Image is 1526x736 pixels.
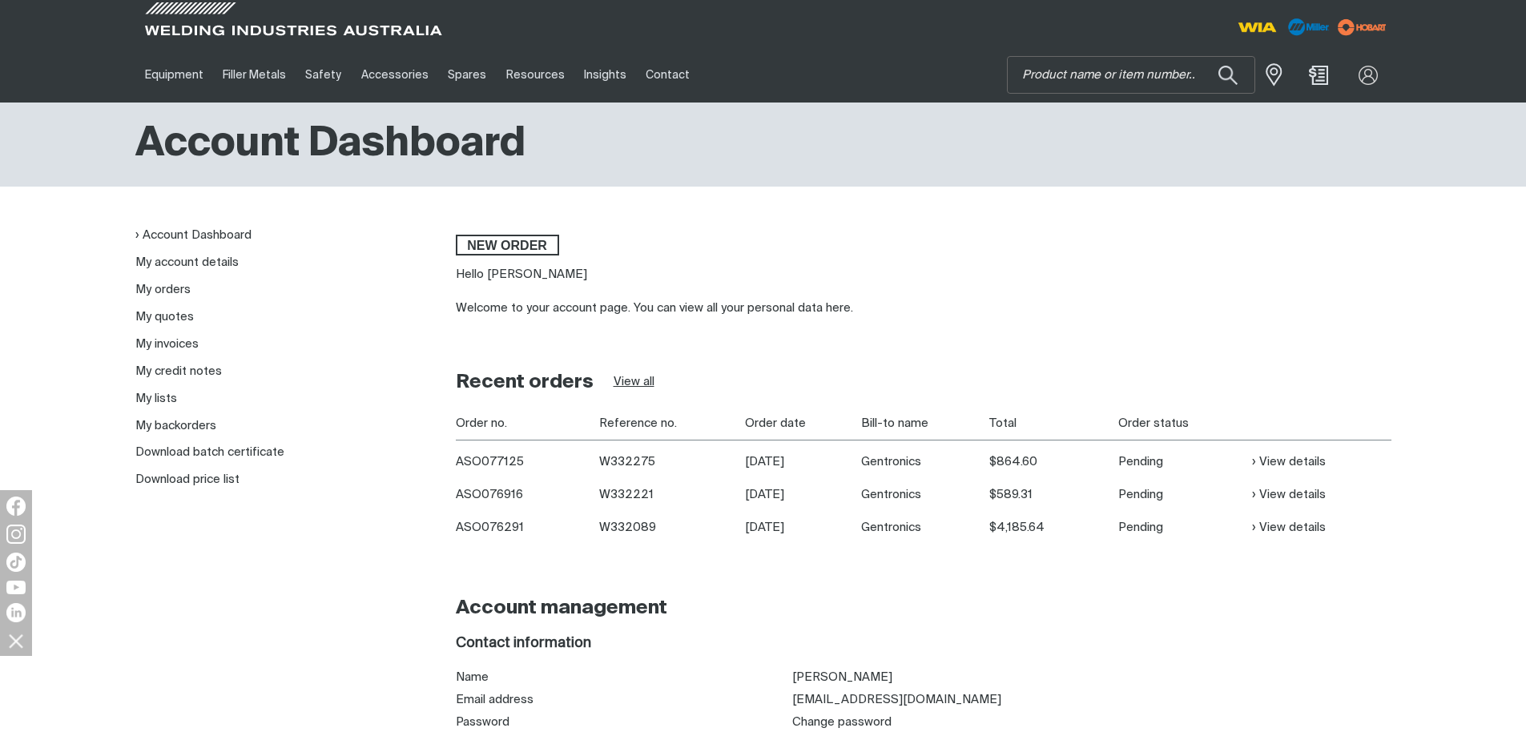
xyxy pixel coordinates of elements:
[135,284,191,296] a: My orders
[456,596,1391,621] h2: Account management
[6,497,26,516] img: Facebook
[296,47,351,103] a: Safety
[599,440,746,479] td: W332275
[1008,57,1254,93] input: Product name or item number...
[456,235,559,255] a: New order
[135,473,240,485] a: Download price list
[861,478,988,511] td: Gentronics
[599,478,746,511] td: W332221
[1118,440,1252,479] td: Pending
[135,365,222,377] a: My credit notes
[456,407,599,440] th: Order no.
[614,373,654,392] a: View all orders
[456,636,591,650] span: Contact information
[1118,407,1252,440] th: Order status
[989,521,1045,533] span: $4,185.64
[135,47,1077,103] nav: Main
[1306,66,1331,85] a: Shopping cart (0 product(s))
[599,407,746,440] th: Reference no.
[1118,511,1252,544] td: Pending
[989,489,1033,501] span: $589.31
[135,392,177,404] a: My lists
[745,440,861,479] td: [DATE]
[745,511,861,544] td: [DATE]
[457,235,558,255] span: New order
[861,440,988,479] td: Gentronics
[2,627,30,654] img: hide socials
[456,689,792,711] th: Email address
[135,420,216,432] a: My backorders
[599,511,746,544] td: W332089
[1201,56,1255,94] button: Search products
[135,256,239,268] a: My account details
[6,525,26,544] img: Instagram
[213,47,296,103] a: Filler Metals
[6,603,26,622] img: LinkedIn
[135,338,199,350] a: My invoices
[861,407,988,440] th: Bill-to name
[792,716,892,728] a: Change password
[861,511,988,544] td: Gentronics
[574,47,636,103] a: Insights
[745,478,861,511] td: [DATE]
[1252,452,1326,471] a: View details of Order ASO077125
[745,407,861,440] th: Order date
[456,711,792,734] th: Password
[989,407,1118,440] th: Total
[6,553,26,572] img: TikTok
[135,47,213,103] a: Equipment
[135,223,430,494] nav: My account
[456,300,1391,318] div: Welcome to your account page. You can view all your personal data here.
[1333,15,1391,39] img: miller
[456,666,792,689] th: Name
[438,47,496,103] a: Spares
[456,478,599,511] th: ASO076916
[496,47,574,103] a: Resources
[6,581,26,594] img: YouTube
[1252,518,1326,537] a: View details of Order ASO076291
[1118,478,1252,511] td: Pending
[989,456,1037,468] span: $864.60
[792,689,1391,711] td: [EMAIL_ADDRESS][DOMAIN_NAME]
[352,47,438,103] a: Accessories
[792,666,1391,689] td: [PERSON_NAME]
[135,228,252,242] a: Account Dashboard
[456,370,594,395] h2: Recent orders
[636,47,699,103] a: Contact
[135,119,525,171] h1: Account Dashboard
[1252,485,1326,504] a: View details of Order ASO076916
[456,266,1391,284] p: Hello [PERSON_NAME]
[135,446,284,458] a: Download batch certificate
[456,511,599,544] th: ASO076291
[456,440,599,479] th: ASO077125
[135,311,194,323] a: My quotes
